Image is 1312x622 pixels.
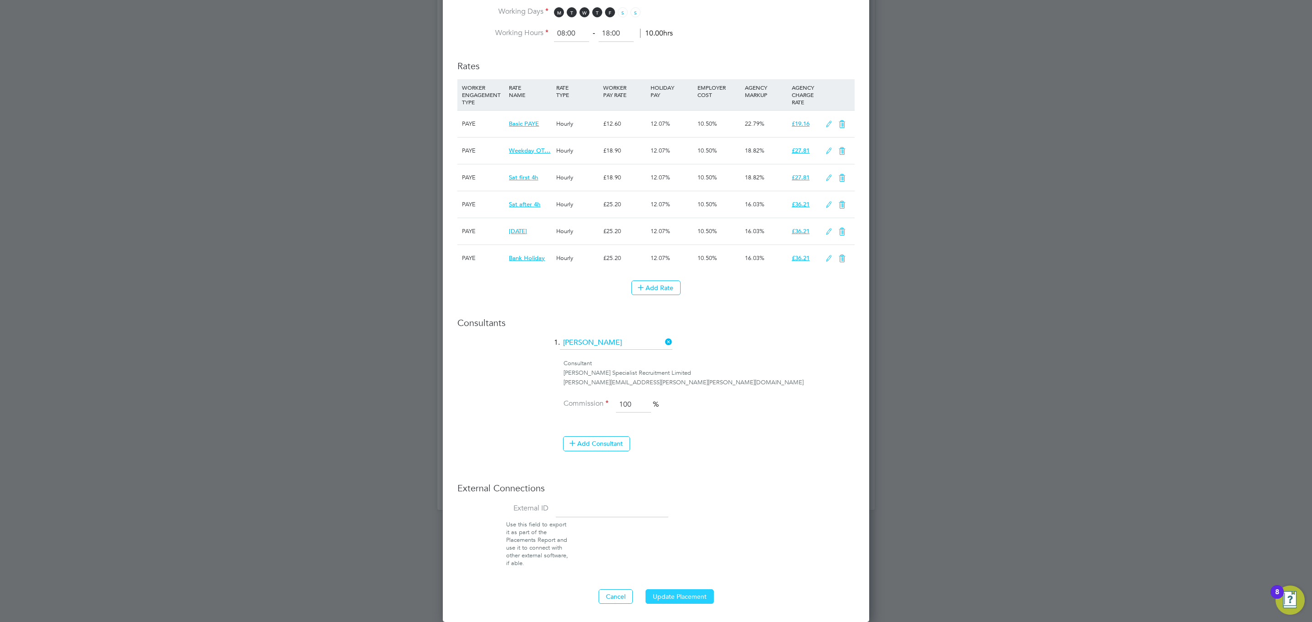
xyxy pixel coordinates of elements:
[460,164,507,191] div: PAYE
[743,79,789,103] div: AGENCY MARKUP
[697,227,717,235] span: 10.50%
[457,7,548,16] label: Working Days
[601,191,648,218] div: £25.20
[601,79,648,103] div: WORKER PAY RATE
[695,79,742,103] div: EMPLOYER COST
[651,254,670,262] span: 12.07%
[792,254,810,262] span: £36.21
[564,368,855,378] div: [PERSON_NAME] Specialist Recruitment Limited
[651,200,670,208] span: 12.07%
[592,7,602,17] span: T
[745,120,764,127] span: 22.79%
[564,378,855,387] div: [PERSON_NAME][EMAIL_ADDRESS][PERSON_NAME][PERSON_NAME][DOMAIN_NAME]
[651,120,670,127] span: 12.07%
[745,227,764,235] span: 16.03%
[792,147,810,154] span: £27.81
[640,29,673,38] span: 10.00hrs
[601,138,648,164] div: £18.90
[601,245,648,271] div: £25.20
[605,7,615,17] span: F
[648,79,695,103] div: HOLIDAY PAY
[599,25,634,42] input: 17:00
[1276,586,1305,615] button: Open Resource Center, 8 new notifications
[651,173,670,181] span: 12.07%
[507,79,553,103] div: RATE NAME
[792,120,810,127] span: £19.16
[509,227,527,235] span: [DATE]
[564,359,855,368] div: Consultant
[789,79,821,110] div: AGENCY CHARGE RATE
[601,111,648,137] div: £12.60
[618,7,628,17] span: S
[460,245,507,271] div: PAYE
[509,254,545,262] span: Bank Holiday
[457,28,548,38] label: Working Hours
[460,79,507,110] div: WORKER ENGAGEMENT TYPE
[792,173,810,181] span: £27.81
[651,147,670,154] span: 12.07%
[554,218,601,245] div: Hourly
[745,147,764,154] span: 18.82%
[792,227,810,235] span: £36.21
[560,336,672,350] input: Search for...
[554,191,601,218] div: Hourly
[745,200,764,208] span: 16.03%
[563,399,609,408] label: Commission
[646,589,714,604] button: Update Placement
[460,138,507,164] div: PAYE
[745,254,764,262] span: 16.03%
[554,79,601,103] div: RATE TYPE
[601,218,648,245] div: £25.20
[792,200,810,208] span: £36.21
[697,147,717,154] span: 10.50%
[554,111,601,137] div: Hourly
[554,245,601,271] div: Hourly
[509,120,539,127] span: Basic PAYE
[630,7,641,17] span: S
[460,111,507,137] div: PAYE
[745,173,764,181] span: 18.82%
[631,280,681,295] button: Add Rate
[457,482,855,494] h3: External Connections
[697,120,717,127] span: 10.50%
[460,218,507,245] div: PAYE
[697,173,717,181] span: 10.50%
[554,164,601,191] div: Hourly
[651,227,670,235] span: 12.07%
[697,200,717,208] span: 10.50%
[697,254,717,262] span: 10.50%
[457,336,855,359] li: 1.
[509,147,550,154] span: Weekday OT…
[457,317,855,329] h3: Consultants
[457,504,548,513] label: External ID
[457,51,855,72] h3: Rates
[653,400,659,409] span: %
[601,164,648,191] div: £18.90
[591,29,597,38] span: ‐
[506,520,568,566] span: Use this field to export it as part of the Placements Report and use it to connect with other ext...
[599,589,633,604] button: Cancel
[567,7,577,17] span: T
[1275,592,1279,604] div: 8
[509,173,538,181] span: Sat first 4h
[554,7,564,17] span: M
[554,138,601,164] div: Hourly
[554,25,589,42] input: 08:00
[563,436,630,451] button: Add Consultant
[460,191,507,218] div: PAYE
[509,200,540,208] span: Sat after 4h
[579,7,589,17] span: W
